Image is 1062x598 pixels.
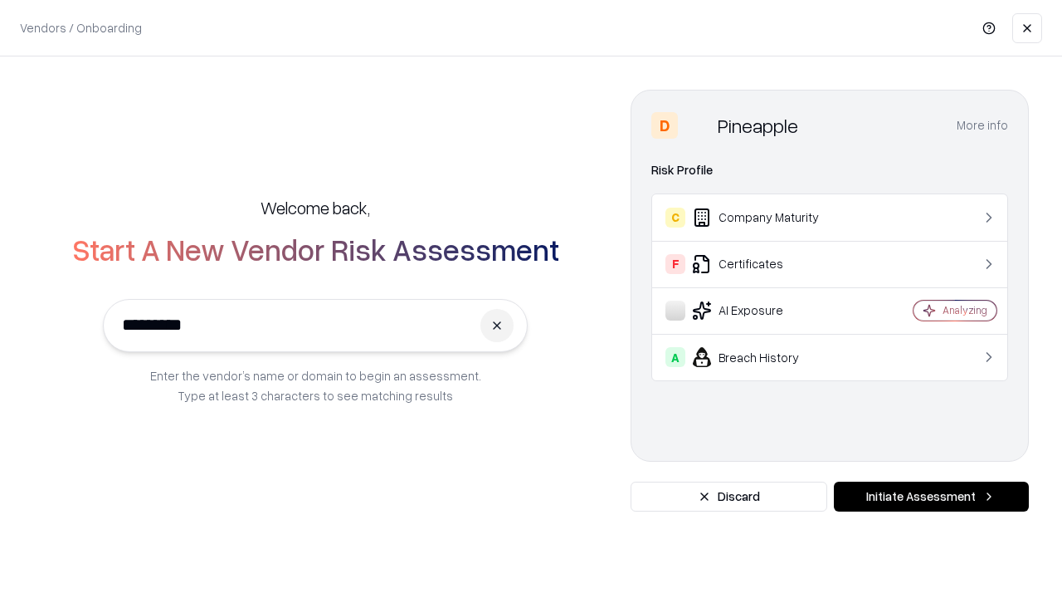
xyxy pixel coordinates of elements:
[665,254,864,274] div: Certificates
[684,112,711,139] img: Pineapple
[943,303,987,317] div: Analyzing
[665,208,685,228] div: C
[72,233,559,266] h2: Start A New Vendor Risk Assessment
[665,347,864,367] div: Breach History
[261,196,370,219] h5: Welcome back,
[651,112,678,139] div: D
[665,208,864,228] div: Company Maturity
[665,254,685,274] div: F
[651,160,1008,180] div: Risk Profile
[150,365,481,405] p: Enter the vendor’s name or domain to begin an assessment. Type at least 3 characters to see match...
[718,112,798,139] div: Pineapple
[957,110,1008,140] button: More info
[665,301,864,321] div: AI Exposure
[20,19,142,37] p: Vendors / Onboarding
[665,347,685,367] div: A
[834,482,1029,512] button: Initiate Assessment
[631,482,827,512] button: Discard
